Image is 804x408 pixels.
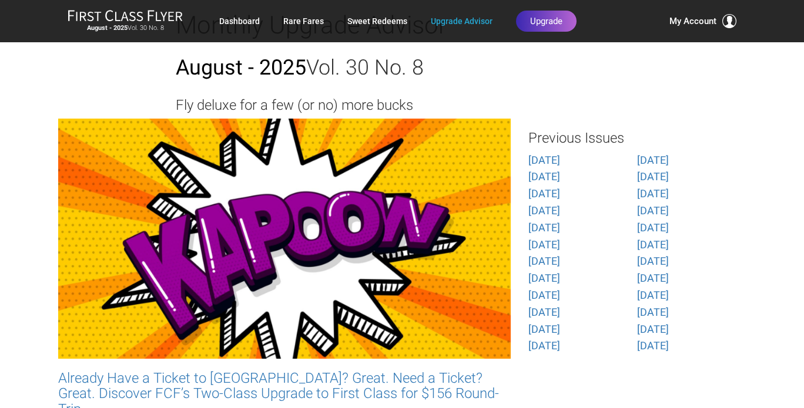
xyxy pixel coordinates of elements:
[516,11,577,32] a: Upgrade
[176,55,306,80] strong: August - 2025
[637,323,669,335] a: [DATE]
[347,11,407,32] a: Sweet Redeems
[176,97,687,113] h3: Fly deluxe for a few (or no) more bucks
[68,24,183,32] small: Vol. 30 No. 8
[528,204,560,217] a: [DATE]
[528,130,746,146] h3: Previous Issues
[637,306,669,318] a: [DATE]
[528,255,560,267] a: [DATE]
[528,170,560,183] a: [DATE]
[528,187,560,200] a: [DATE]
[637,272,669,284] a: [DATE]
[669,14,716,28] span: My Account
[637,204,669,217] a: [DATE]
[637,255,669,267] a: [DATE]
[528,339,560,352] a: [DATE]
[637,238,669,251] a: [DATE]
[637,339,669,352] a: [DATE]
[528,323,560,335] a: [DATE]
[528,306,560,318] a: [DATE]
[431,11,493,32] a: Upgrade Advisor
[528,221,560,234] a: [DATE]
[528,289,560,301] a: [DATE]
[528,238,560,251] a: [DATE]
[176,56,687,80] h2: Vol. 30 No. 8
[637,154,669,166] a: [DATE]
[283,11,324,32] a: Rare Fares
[637,187,669,200] a: [DATE]
[637,221,669,234] a: [DATE]
[87,24,128,32] strong: August - 2025
[68,9,183,22] img: First Class Flyer
[528,272,560,284] a: [DATE]
[669,14,736,28] button: My Account
[528,154,560,166] a: [DATE]
[637,170,669,183] a: [DATE]
[637,289,669,301] a: [DATE]
[68,9,183,33] a: First Class FlyerAugust - 2025Vol. 30 No. 8
[219,11,260,32] a: Dashboard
